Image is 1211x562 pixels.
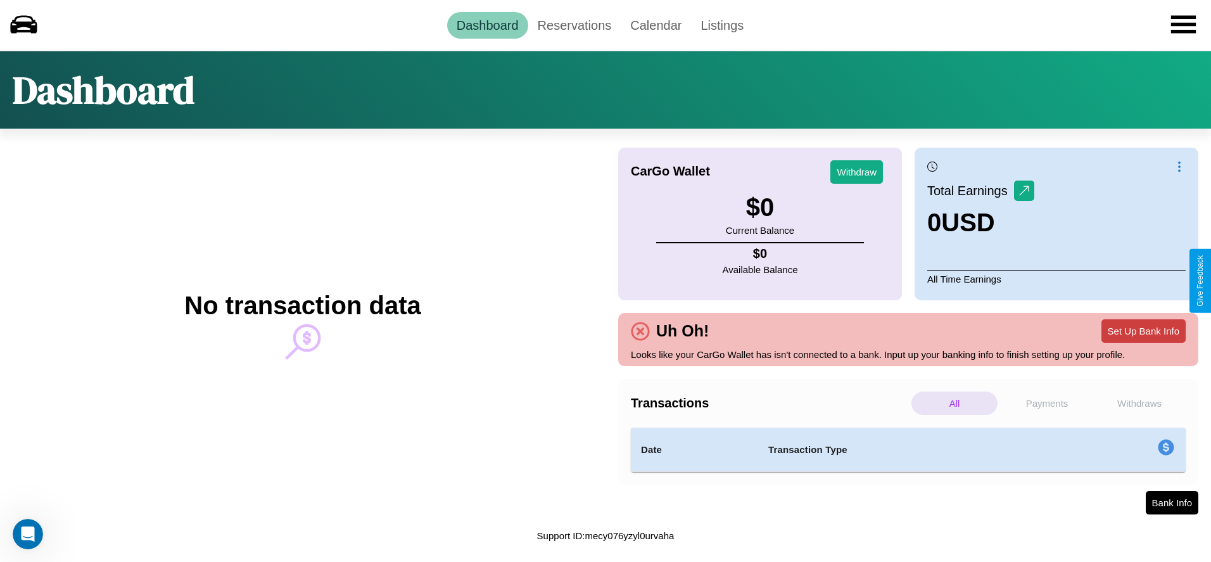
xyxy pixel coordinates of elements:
[184,291,421,320] h2: No transaction data
[641,442,748,457] h4: Date
[927,179,1014,202] p: Total Earnings
[1096,392,1182,415] p: Withdraws
[13,64,194,116] h1: Dashboard
[830,160,883,184] button: Withdraw
[631,428,1186,472] table: simple table
[13,519,43,549] iframe: Intercom live chat
[631,396,908,411] h4: Transactions
[927,208,1034,237] h3: 0 USD
[726,193,794,222] h3: $ 0
[650,322,715,340] h4: Uh Oh!
[723,261,798,278] p: Available Balance
[537,527,675,544] p: Support ID: mecy076yzyl0urvaha
[911,392,998,415] p: All
[621,12,691,39] a: Calendar
[1146,491,1198,514] button: Bank Info
[1196,255,1205,307] div: Give Feedback
[927,270,1186,288] p: All Time Earnings
[1004,392,1090,415] p: Payments
[631,346,1186,363] p: Looks like your CarGo Wallet has isn't connected to a bank. Input up your banking info to finish ...
[768,442,1055,457] h4: Transaction Type
[447,12,528,39] a: Dashboard
[528,12,621,39] a: Reservations
[723,246,798,261] h4: $ 0
[726,222,794,239] p: Current Balance
[691,12,753,39] a: Listings
[631,164,710,179] h4: CarGo Wallet
[1101,319,1186,343] button: Set Up Bank Info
